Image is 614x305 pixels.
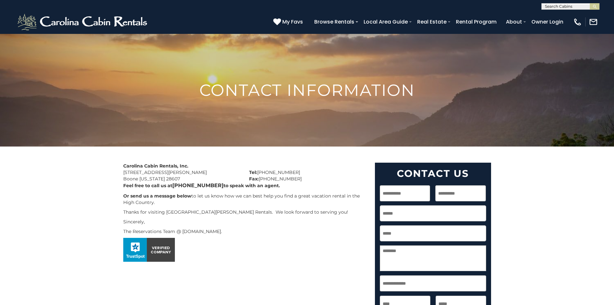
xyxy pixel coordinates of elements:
[123,183,172,188] b: Feel free to call us at
[172,182,224,188] b: [PHONE_NUMBER]
[224,183,280,188] b: to speak with an agent.
[503,16,525,27] a: About
[273,18,305,26] a: My Favs
[16,12,150,32] img: White-1-2.png
[123,163,188,169] strong: Carolina Cabin Rentals, Inc.
[244,163,370,182] div: [PHONE_NUMBER] [PHONE_NUMBER]
[589,17,598,26] img: mail-regular-white.png
[123,219,365,225] p: Sincerely,
[453,16,500,27] a: Rental Program
[528,16,567,27] a: Owner Login
[118,163,244,182] div: [STREET_ADDRESS][PERSON_NAME] Boone [US_STATE] 28607
[249,176,259,182] strong: Fax:
[380,168,486,179] h2: Contact Us
[414,16,450,27] a: Real Estate
[360,16,411,27] a: Local Area Guide
[249,169,257,175] strong: Tel:
[123,209,365,215] p: Thanks for visiting [GEOGRAPHIC_DATA][PERSON_NAME] Rentals. We look forward to serving you!
[282,18,303,26] span: My Favs
[311,16,357,27] a: Browse Rentals
[123,238,175,262] img: seal_horizontal.png
[123,228,365,235] p: The Reservations Team @ [DOMAIN_NAME].
[123,193,365,206] p: to let us know how we can best help you find a great vacation rental in the High Country.
[123,193,191,199] b: Or send us a message below
[573,17,582,26] img: phone-regular-white.png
